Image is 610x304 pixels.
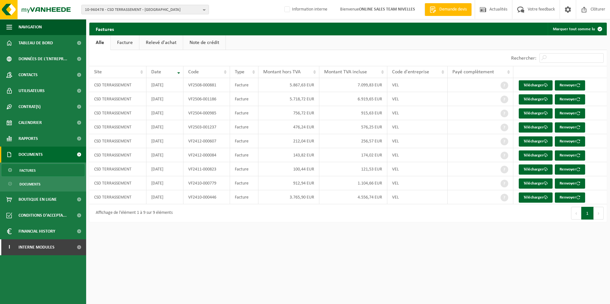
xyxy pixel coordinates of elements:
a: Facture [111,35,139,50]
button: Previous [571,207,581,220]
a: Alle [89,35,110,50]
span: Documents [19,147,43,163]
td: [DATE] [146,162,183,176]
td: 5.718,72 EUR [258,92,320,106]
td: 174,02 EUR [319,148,387,162]
button: Renvoyer [555,94,585,105]
td: Facture [230,190,258,204]
a: Télécharger [519,94,553,105]
a: Relevé d'achat [139,35,183,50]
a: Télécharger [519,108,553,119]
span: I [6,239,12,255]
td: CSD TERRASSEMENT [89,92,146,106]
td: VF2504-000985 [183,106,230,120]
td: VF2411-000823 [183,162,230,176]
td: 912,94 EUR [258,176,320,190]
a: Factures [2,164,85,176]
td: VEL [387,106,448,120]
td: 576,25 EUR [319,120,387,134]
td: CSD TERRASSEMENT [89,78,146,92]
span: Calendrier [19,115,42,131]
td: Facture [230,106,258,120]
a: Documents [2,178,85,190]
td: 256,57 EUR [319,134,387,148]
td: VF2412-000084 [183,148,230,162]
td: CSD TERRASSEMENT [89,190,146,204]
a: Demande devis [425,3,472,16]
td: Facture [230,92,258,106]
button: Renvoyer [555,122,585,133]
strong: ONLINE SALES TEAM NIVELLES [359,7,415,12]
td: Facture [230,176,258,190]
a: Télécharger [519,192,553,203]
td: [DATE] [146,176,183,190]
td: 4.556,74 EUR [319,190,387,204]
span: Données de l'entrepr... [19,51,67,67]
span: Contrat(s) [19,99,41,115]
td: Facture [230,120,258,134]
td: 7.099,83 EUR [319,78,387,92]
td: CSD TERRASSEMENT [89,176,146,190]
td: VF2410-000779 [183,176,230,190]
button: Marquer tout comme lu [548,23,606,35]
td: CSD TERRASSEMENT [89,106,146,120]
span: Code d'entreprise [392,69,429,75]
td: 100,44 EUR [258,162,320,176]
button: Renvoyer [555,192,585,203]
td: [DATE] [146,106,183,120]
label: Rechercher: [511,56,536,61]
button: Renvoyer [555,80,585,90]
td: [DATE] [146,92,183,106]
td: VEL [387,148,448,162]
a: Télécharger [519,178,553,189]
td: [DATE] [146,120,183,134]
span: Contacts [19,67,38,83]
span: Documents [19,178,41,190]
td: 3.765,90 EUR [258,190,320,204]
span: Utilisateurs [19,83,45,99]
td: 5.867,63 EUR [258,78,320,92]
td: VEL [387,134,448,148]
span: Site [94,69,102,75]
a: Télécharger [519,150,553,161]
span: Factures [19,164,36,177]
a: Télécharger [519,164,553,175]
a: Télécharger [519,122,553,133]
td: Facture [230,162,258,176]
label: Information interne [283,5,327,14]
td: CSD TERRASSEMENT [89,134,146,148]
td: 212,04 EUR [258,134,320,148]
td: VF2503-001237 [183,120,230,134]
button: Renvoyer [555,150,585,161]
span: Boutique en ligne [19,192,57,207]
span: Payé complètement [452,69,494,75]
span: Navigation [19,19,42,35]
span: Rapports [19,131,38,147]
td: [DATE] [146,78,183,92]
h2: Factures [89,23,120,35]
td: Facture [230,148,258,162]
button: 10-960478 - CSD TERRASSEMENT - [GEOGRAPHIC_DATA] [81,5,209,14]
span: Montant hors TVA [263,69,301,75]
span: Date [151,69,161,75]
td: CSD TERRASSEMENT [89,120,146,134]
td: VEL [387,92,448,106]
div: Affichage de l'élément 1 à 9 sur 9 éléments [93,207,173,219]
button: Renvoyer [555,136,585,147]
td: VEL [387,162,448,176]
td: VF2508-000881 [183,78,230,92]
td: 756,72 EUR [258,106,320,120]
button: Renvoyer [555,164,585,175]
span: 10-960478 - CSD TERRASSEMENT - [GEOGRAPHIC_DATA] [85,5,200,15]
span: Interne modules [19,239,55,255]
td: [DATE] [146,190,183,204]
td: [DATE] [146,134,183,148]
a: Télécharger [519,136,553,147]
td: VF2412-000607 [183,134,230,148]
td: 143,82 EUR [258,148,320,162]
td: 915,63 EUR [319,106,387,120]
span: Demande devis [438,6,468,13]
td: VF2506-001186 [183,92,230,106]
span: Conditions d'accepta... [19,207,67,223]
td: 6.919,65 EUR [319,92,387,106]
